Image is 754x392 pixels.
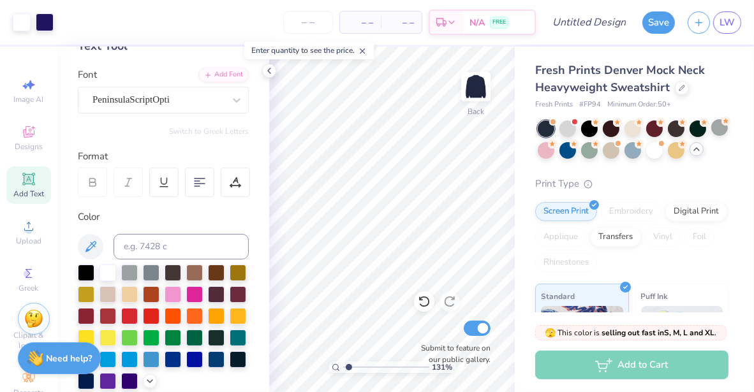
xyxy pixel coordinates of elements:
[535,228,586,247] div: Applique
[78,210,249,224] div: Color
[645,228,681,247] div: Vinyl
[283,11,333,34] input: – –
[468,106,484,117] div: Back
[541,306,623,370] img: Standard
[579,99,601,110] span: # FP94
[713,11,741,34] a: LW
[114,234,249,259] input: e.g. 7428 c
[535,202,597,221] div: Screen Print
[469,16,485,29] span: N/A
[13,189,44,199] span: Add Text
[492,18,506,27] span: FREE
[244,41,374,59] div: Enter quantity to see the price.
[14,94,44,105] span: Image AI
[535,253,597,272] div: Rhinestones
[15,142,43,152] span: Designs
[684,228,714,247] div: Foil
[665,202,727,221] div: Digital Print
[535,177,728,191] div: Print Type
[78,38,249,55] div: Text Tool
[601,202,662,221] div: Embroidery
[545,327,556,339] span: 🫣
[590,228,641,247] div: Transfers
[16,236,41,246] span: Upload
[541,289,575,303] span: Standard
[78,149,250,164] div: Format
[463,74,489,99] img: Back
[198,68,249,82] div: Add Font
[641,289,668,303] span: Puff Ink
[602,328,715,338] strong: selling out fast in S, M, L and XL
[641,306,723,370] img: Puff Ink
[78,68,97,82] label: Font
[542,10,636,35] input: Untitled Design
[642,11,675,34] button: Save
[47,352,92,365] strong: Need help?
[414,342,491,365] label: Submit to feature on our public gallery.
[388,16,414,29] span: – –
[19,283,39,293] span: Greek
[545,327,717,338] span: This color is .
[169,126,249,136] button: Switch to Greek Letters
[535,99,573,110] span: Fresh Prints
[6,330,51,351] span: Clipart & logos
[535,62,705,95] span: Fresh Prints Denver Mock Neck Heavyweight Sweatshirt
[720,15,735,30] span: LW
[348,16,373,29] span: – –
[607,99,671,110] span: Minimum Order: 50 +
[432,361,453,373] span: 131 %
